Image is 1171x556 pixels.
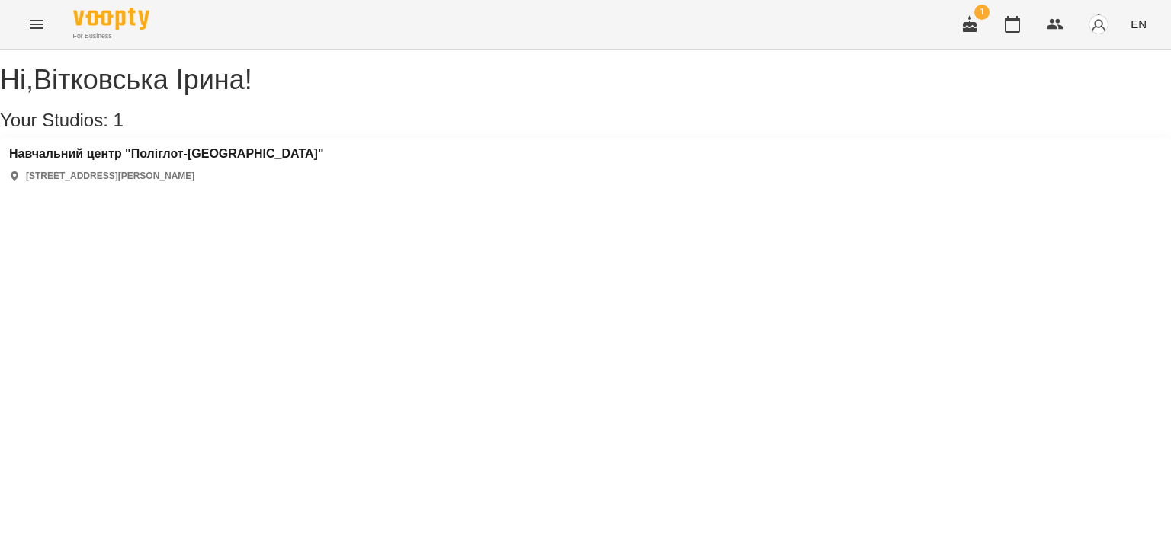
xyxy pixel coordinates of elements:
a: Навчальний центр "Поліглот-[GEOGRAPHIC_DATA]" [9,147,323,161]
p: [STREET_ADDRESS][PERSON_NAME] [26,170,194,183]
span: For Business [73,31,149,41]
img: Voopty Logo [73,8,149,30]
span: 1 [114,110,124,130]
span: EN [1131,16,1147,32]
span: 1 [974,5,990,20]
button: EN [1124,10,1153,38]
img: avatar_s.png [1088,14,1109,35]
button: Menu [18,6,55,43]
